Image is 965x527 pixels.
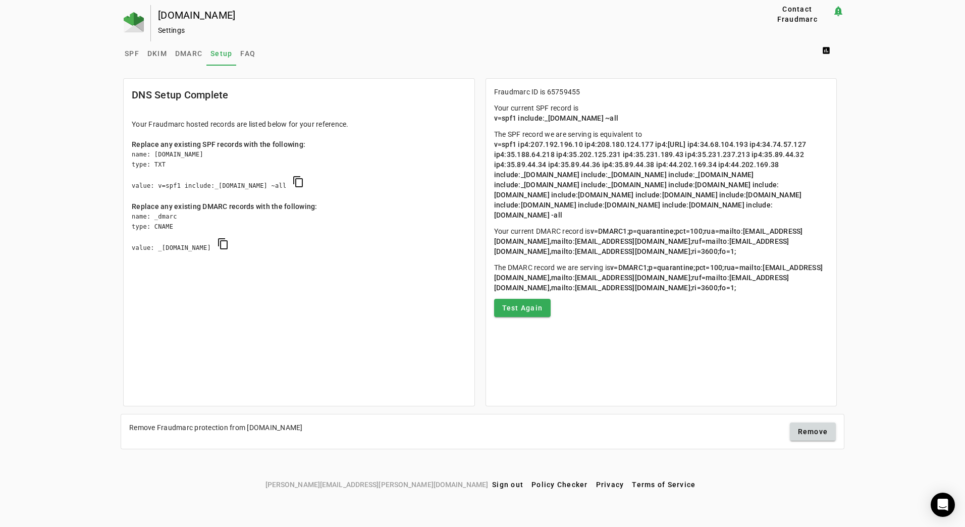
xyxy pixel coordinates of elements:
[798,427,828,437] span: Remove
[132,139,466,149] div: Replace any existing SPF records with the following:
[628,476,700,494] button: Terms of Service
[494,299,551,317] button: Test Again
[531,481,588,489] span: Policy Checker
[265,479,488,490] span: [PERSON_NAME][EMAIL_ADDRESS][PERSON_NAME][DOMAIN_NAME]
[790,423,836,441] button: Remove
[592,476,628,494] button: Privacy
[132,87,229,103] mat-card-title: DNS Setup Complete
[210,50,232,57] span: Setup
[494,263,823,292] span: v=DMARC1;p=quarantine;pct=100;rua=mailto:[EMAIL_ADDRESS][DOMAIN_NAME],mailto:[EMAIL_ADDRESS][DOMA...
[121,41,143,66] a: SPF
[211,232,235,256] button: copy DMARC
[494,262,829,293] p: The DMARC record we are serving is
[286,170,310,194] button: copy SPF
[240,50,255,57] span: FAQ
[502,303,543,313] span: Test Again
[527,476,592,494] button: Policy Checker
[494,87,829,97] p: Fraudmarc ID is 65759455
[132,212,466,263] div: name: _dmarc type: CNAME value: _[DOMAIN_NAME]
[175,50,202,57] span: DMARC
[206,41,236,66] a: Setup
[632,481,695,489] span: Terms of Service
[596,481,624,489] span: Privacy
[132,119,466,129] div: Your Fraudmarc hosted records are listed below for your reference.
[236,41,259,66] a: FAQ
[494,226,829,256] p: Your current DMARC record is
[763,5,832,23] button: Contact Fraudmarc
[494,103,829,123] p: Your current SPF record is
[494,227,803,255] span: v=DMARC1;p=quarantine;pct=100;rua=mailto:[EMAIL_ADDRESS][DOMAIN_NAME],mailto:[EMAIL_ADDRESS][DOMA...
[494,114,619,122] span: v=spf1 include:_[DOMAIN_NAME] ~all
[125,50,139,57] span: SPF
[158,10,730,20] div: [DOMAIN_NAME]
[171,41,206,66] a: DMARC
[147,50,167,57] span: DKIM
[124,12,144,32] img: Fraudmarc Logo
[132,201,466,212] div: Replace any existing DMARC records with the following:
[129,423,303,433] div: Remove Fraudmarc protection from [DOMAIN_NAME]
[494,129,829,220] p: The SPF record we are serving is equivalent to
[494,140,808,219] span: v=spf1 ip4:207.192.196.10 ip4:208.180.124.177 ip4:[URL] ip4:34.68.104.193 ip4:34.74.57.127 ip4:35...
[492,481,523,489] span: Sign out
[931,493,955,517] div: Open Intercom Messenger
[832,5,844,17] mat-icon: notification_important
[767,4,828,24] span: Contact Fraudmarc
[132,149,466,201] div: name: [DOMAIN_NAME] type: TXT value: v=spf1 include:_[DOMAIN_NAME] ~all
[488,476,527,494] button: Sign out
[143,41,171,66] a: DKIM
[158,25,730,35] div: Settings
